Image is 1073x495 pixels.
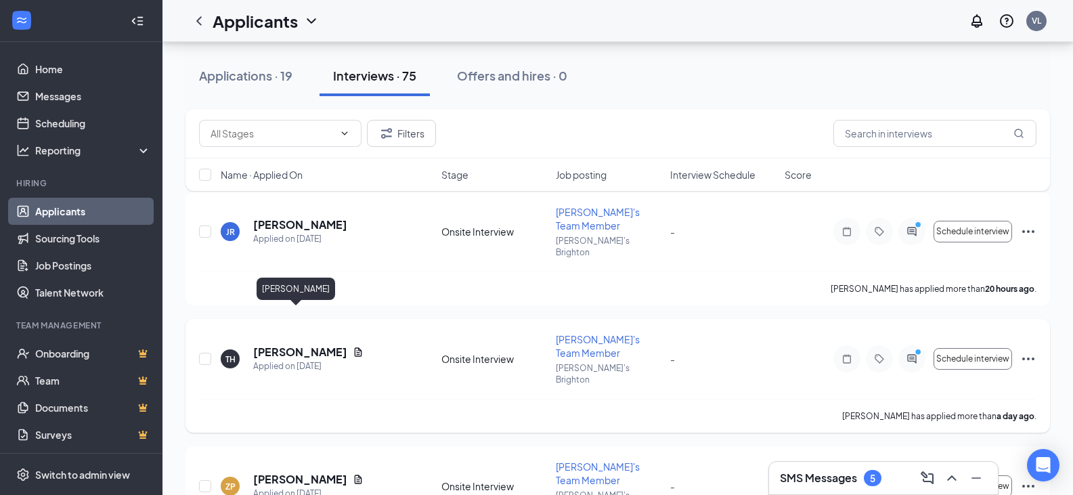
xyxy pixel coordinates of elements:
span: Score [785,168,812,181]
a: Sourcing Tools [35,225,151,252]
a: Job Postings [35,252,151,279]
span: Job posting [556,168,607,181]
div: Applied on [DATE] [253,232,347,246]
svg: Note [839,353,855,364]
svg: PrimaryDot [912,348,928,359]
svg: Notifications [969,13,985,29]
svg: Tag [871,353,888,364]
svg: WorkstreamLogo [15,14,28,27]
svg: Document [353,347,364,358]
svg: Collapse [131,14,144,28]
a: Talent Network [35,279,151,306]
svg: ComposeMessage [919,470,936,486]
svg: Ellipses [1020,223,1036,240]
div: ZP [225,481,236,492]
svg: Ellipses [1020,478,1036,494]
button: Filter Filters [367,120,436,147]
div: Offers and hires · 0 [457,67,567,84]
button: ChevronUp [941,467,963,489]
h3: SMS Messages [780,471,857,486]
input: Search in interviews [833,120,1036,147]
p: [PERSON_NAME]'s Brighton [556,362,662,385]
svg: ChevronUp [944,470,960,486]
span: - [670,353,675,365]
div: 5 [870,473,875,484]
b: 20 hours ago [985,284,1034,294]
span: [PERSON_NAME]'s Team Member [556,460,640,486]
svg: Settings [16,468,30,481]
a: Scheduling [35,110,151,137]
button: Schedule interview [934,221,1012,242]
a: Home [35,56,151,83]
div: TH [225,353,236,365]
svg: ChevronDown [303,13,320,29]
a: OnboardingCrown [35,340,151,367]
span: Schedule interview [936,354,1009,364]
svg: Tag [871,226,888,237]
div: JR [226,226,235,238]
a: Messages [35,83,151,110]
div: Team Management [16,320,148,331]
p: [PERSON_NAME] has applied more than . [831,283,1036,295]
div: Reporting [35,144,152,157]
svg: ChevronDown [339,128,350,139]
span: - [670,480,675,492]
div: Applications · 19 [199,67,292,84]
div: Open Intercom Messenger [1027,449,1059,481]
b: a day ago [997,411,1034,421]
h1: Applicants [213,9,298,33]
a: TeamCrown [35,367,151,394]
span: Name · Applied On [221,168,303,181]
svg: Analysis [16,144,30,157]
span: Interview Schedule [670,168,756,181]
button: ComposeMessage [917,467,938,489]
p: [PERSON_NAME] has applied more than . [842,410,1036,422]
svg: PrimaryDot [912,221,928,232]
span: Schedule interview [936,227,1009,236]
svg: ActiveChat [904,226,920,237]
div: Onsite Interview [441,352,548,366]
svg: Document [353,474,364,485]
svg: Filter [378,125,395,142]
a: Applicants [35,198,151,225]
div: Onsite Interview [441,225,548,238]
a: DocumentsCrown [35,394,151,421]
div: [PERSON_NAME] [257,278,335,300]
div: Applied on [DATE] [253,360,364,373]
span: [PERSON_NAME]'s Team Member [556,206,640,232]
svg: Note [839,226,855,237]
span: [PERSON_NAME]'s Team Member [556,333,640,359]
a: SurveysCrown [35,421,151,448]
svg: QuestionInfo [999,13,1015,29]
h5: [PERSON_NAME] [253,217,347,232]
button: Minimize [965,467,987,489]
span: Stage [441,168,468,181]
div: Interviews · 75 [333,67,416,84]
svg: ActiveChat [904,353,920,364]
div: Onsite Interview [441,479,548,493]
svg: Ellipses [1020,351,1036,367]
div: Switch to admin view [35,468,130,481]
p: [PERSON_NAME]'s Brighton [556,235,662,258]
h5: [PERSON_NAME] [253,345,347,360]
div: VL [1032,15,1041,26]
svg: Minimize [968,470,984,486]
button: Schedule interview [934,348,1012,370]
h5: [PERSON_NAME] [253,472,347,487]
div: Hiring [16,177,148,189]
svg: ChevronLeft [191,13,207,29]
input: All Stages [211,126,334,141]
span: - [670,225,675,238]
svg: MagnifyingGlass [1013,128,1024,139]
